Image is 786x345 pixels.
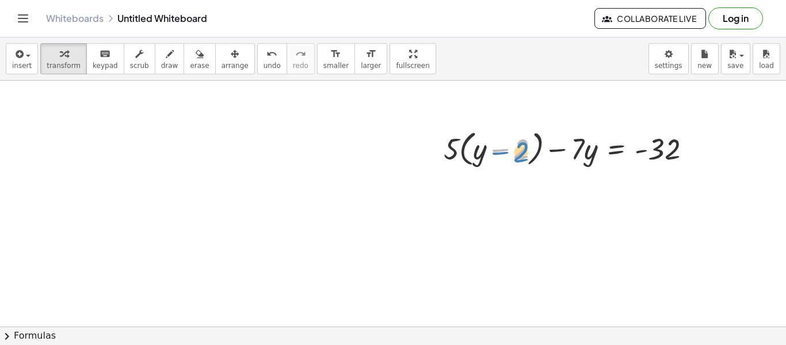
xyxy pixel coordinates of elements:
i: undo [266,47,277,61]
span: insert [12,62,32,70]
button: draw [155,43,185,74]
span: smaller [323,62,349,70]
i: format_size [330,47,341,61]
span: load [759,62,774,70]
span: Collaborate Live [604,13,696,24]
span: redo [293,62,308,70]
span: transform [47,62,81,70]
span: draw [161,62,178,70]
span: scrub [130,62,149,70]
button: arrange [215,43,255,74]
button: undoundo [257,43,287,74]
button: settings [648,43,689,74]
i: redo [295,47,306,61]
span: undo [264,62,281,70]
button: Toggle navigation [14,9,32,28]
span: arrange [222,62,249,70]
button: save [721,43,750,74]
span: settings [655,62,682,70]
span: save [727,62,743,70]
button: load [753,43,780,74]
i: format_size [365,47,376,61]
button: new [691,43,719,74]
button: fullscreen [390,43,436,74]
button: scrub [124,43,155,74]
button: Collaborate Live [594,8,706,29]
span: new [697,62,712,70]
button: insert [6,43,38,74]
button: transform [40,43,87,74]
button: format_sizesmaller [317,43,355,74]
button: erase [184,43,215,74]
span: fullscreen [396,62,429,70]
span: larger [361,62,381,70]
button: format_sizelarger [354,43,387,74]
span: erase [190,62,209,70]
button: Log in [708,7,763,29]
i: keyboard [100,47,110,61]
button: redoredo [287,43,315,74]
button: keyboardkeypad [86,43,124,74]
span: keypad [93,62,118,70]
a: Whiteboards [46,13,104,24]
